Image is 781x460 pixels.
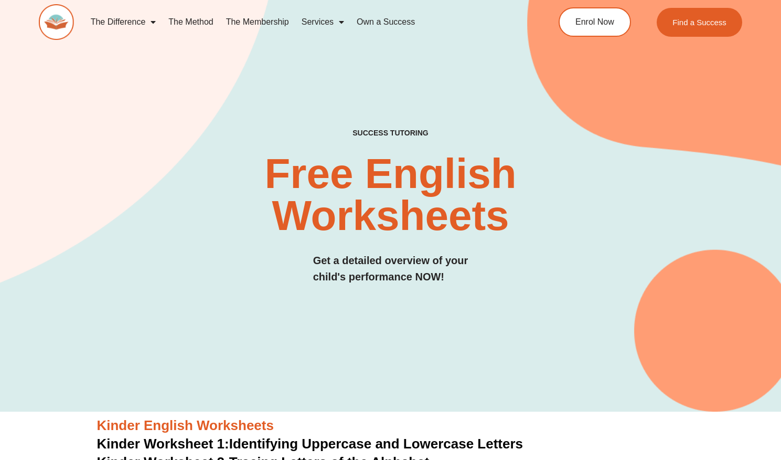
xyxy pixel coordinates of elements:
a: Kinder Worksheet 1:Identifying Uppercase and Lowercase Letters [97,436,523,452]
nav: Menu [84,10,519,34]
h3: Kinder English Worksheets [97,417,684,435]
h2: Free English Worksheets​ [158,153,622,237]
span: Find a Success [672,18,726,26]
a: The Membership [220,10,295,34]
a: The Difference [84,10,163,34]
a: The Method [162,10,219,34]
a: Services [295,10,350,34]
h3: Get a detailed overview of your child's performance NOW! [313,253,468,285]
a: Enrol Now [559,7,631,37]
a: Find a Success [657,8,742,37]
span: Enrol Now [575,18,614,26]
h4: SUCCESS TUTORING​ [286,129,495,138]
a: Own a Success [350,10,421,34]
span: Kinder Worksheet 1: [97,436,229,452]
